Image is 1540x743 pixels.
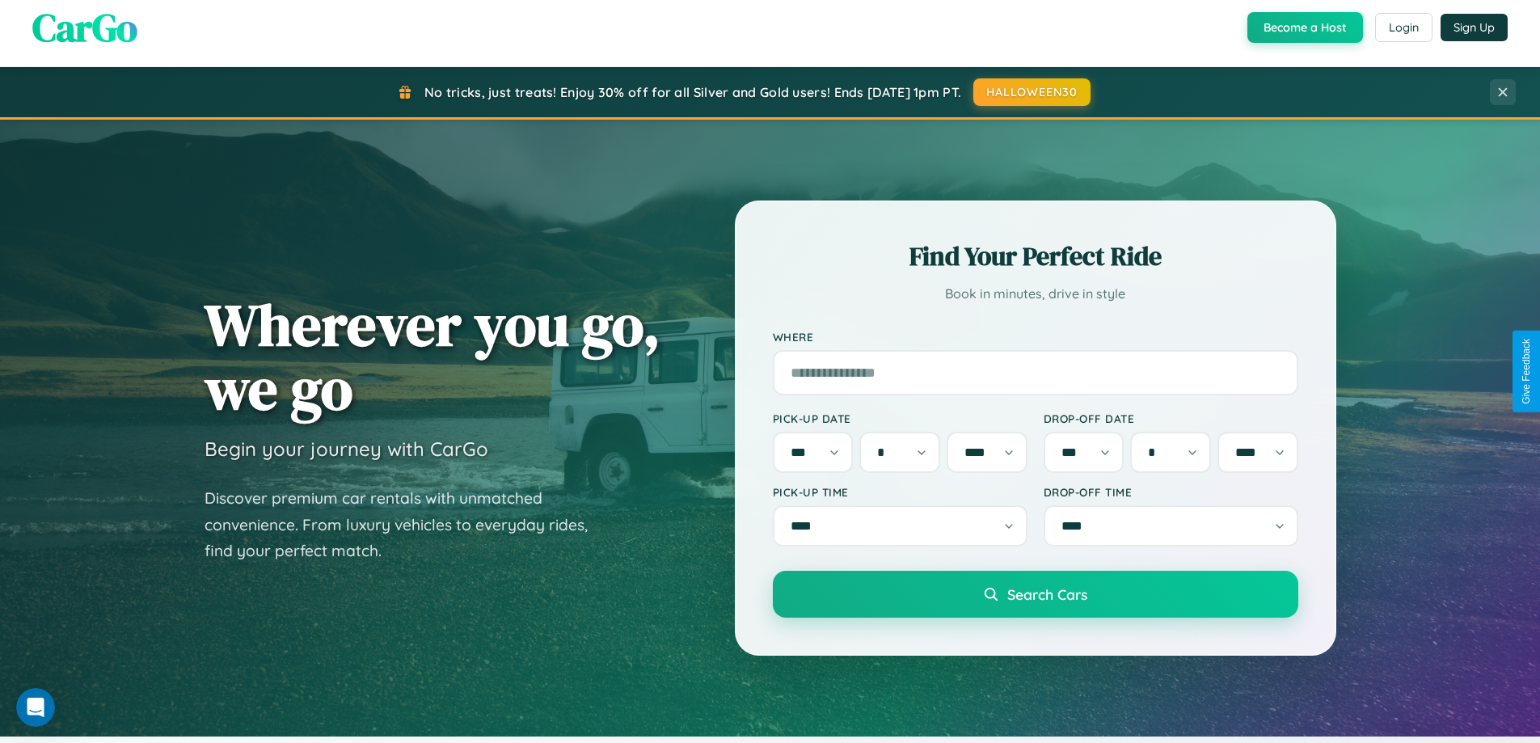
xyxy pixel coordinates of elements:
button: Login [1375,13,1432,42]
button: Become a Host [1247,12,1363,43]
div: Give Feedback [1521,339,1532,404]
button: Search Cars [773,571,1298,618]
h2: Find Your Perfect Ride [773,239,1298,274]
label: Drop-off Time [1044,485,1298,499]
button: HALLOWEEN30 [973,78,1091,106]
p: Discover premium car rentals with unmatched convenience. From luxury vehicles to everyday rides, ... [205,485,609,564]
button: Sign Up [1441,14,1508,41]
span: No tricks, just treats! Enjoy 30% off for all Silver and Gold users! Ends [DATE] 1pm PT. [424,84,961,100]
h3: Begin your journey with CarGo [205,437,488,461]
label: Pick-up Date [773,412,1027,425]
span: CarGo [32,1,137,54]
h1: Wherever you go, we go [205,293,660,420]
label: Pick-up Time [773,485,1027,499]
iframe: Intercom live chat [16,688,55,727]
p: Book in minutes, drive in style [773,282,1298,306]
label: Where [773,330,1298,344]
label: Drop-off Date [1044,412,1298,425]
span: Search Cars [1007,585,1087,603]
